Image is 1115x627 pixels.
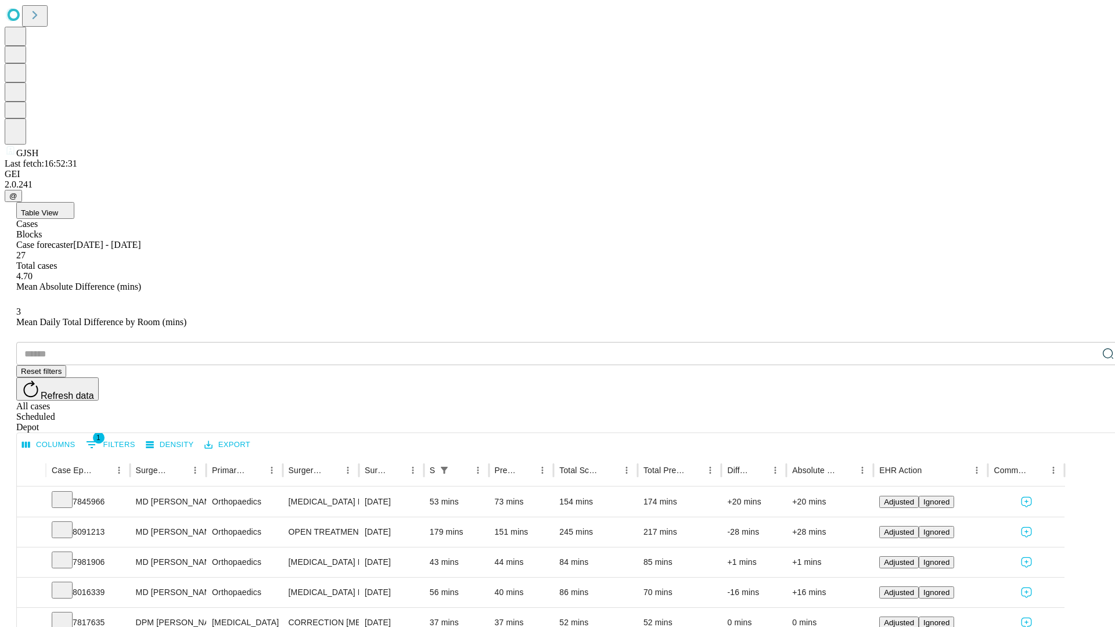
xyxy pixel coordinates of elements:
[430,547,483,577] div: 43 mins
[919,586,954,599] button: Ignored
[212,578,276,607] div: Orthopaedics
[884,558,914,567] span: Adjusted
[559,578,632,607] div: 86 mins
[52,487,124,517] div: 7845966
[9,192,17,200] span: @
[16,240,73,250] span: Case forecaster
[21,367,62,376] span: Reset filters
[5,158,77,168] span: Last fetch: 16:52:31
[879,496,919,508] button: Adjusted
[727,517,780,547] div: -28 mins
[247,462,264,478] button: Sort
[643,547,716,577] div: 85 mins
[643,517,716,547] div: 217 mins
[518,462,534,478] button: Sort
[884,618,914,627] span: Adjusted
[792,547,868,577] div: +1 mins
[136,487,200,517] div: MD [PERSON_NAME] [PERSON_NAME]
[5,179,1110,190] div: 2.0.241
[495,487,548,517] div: 73 mins
[389,462,405,478] button: Sort
[212,466,246,475] div: Primary Service
[430,578,483,607] div: 56 mins
[559,547,632,577] div: 84 mins
[289,578,353,607] div: [MEDICAL_DATA] RELEASE
[1029,462,1045,478] button: Sort
[212,487,276,517] div: Orthopaedics
[52,466,93,475] div: Case Epic Id
[289,487,353,517] div: [MEDICAL_DATA] MEDIAL OR LATERAL MENISCECTOMY
[727,466,750,475] div: Difference
[436,462,452,478] div: 1 active filter
[23,492,40,513] button: Expand
[495,547,548,577] div: 44 mins
[727,487,780,517] div: +20 mins
[16,307,21,316] span: 3
[16,250,26,260] span: 27
[923,588,949,597] span: Ignored
[16,282,141,291] span: Mean Absolute Difference (mins)
[212,547,276,577] div: Orthopaedics
[5,190,22,202] button: @
[884,588,914,597] span: Adjusted
[792,466,837,475] div: Absolute Difference
[365,547,418,577] div: [DATE]
[436,462,452,478] button: Show filters
[289,466,322,475] div: Surgery Name
[923,528,949,536] span: Ignored
[559,487,632,517] div: 154 mins
[16,202,74,219] button: Table View
[19,436,78,454] button: Select columns
[171,462,187,478] button: Sort
[919,526,954,538] button: Ignored
[838,462,854,478] button: Sort
[289,517,353,547] div: OPEN TREATMENT [MEDICAL_DATA]
[16,148,38,158] span: GJSH
[323,462,340,478] button: Sort
[21,208,58,217] span: Table View
[792,517,868,547] div: +28 mins
[136,517,200,547] div: MD [PERSON_NAME] [PERSON_NAME]
[143,436,197,454] button: Density
[41,391,94,401] span: Refresh data
[602,462,618,478] button: Sort
[923,558,949,567] span: Ignored
[365,517,418,547] div: [DATE]
[83,435,138,454] button: Show filters
[884,528,914,536] span: Adjusted
[643,487,716,517] div: 174 mins
[454,462,470,478] button: Sort
[187,462,203,478] button: Menu
[5,169,1110,179] div: GEI
[405,462,421,478] button: Menu
[534,462,551,478] button: Menu
[727,578,780,607] div: -16 mins
[854,462,871,478] button: Menu
[136,578,200,607] div: MD [PERSON_NAME] [PERSON_NAME]
[52,517,124,547] div: 8091213
[767,462,783,478] button: Menu
[792,487,868,517] div: +20 mins
[73,240,141,250] span: [DATE] - [DATE]
[884,498,914,506] span: Adjusted
[340,462,356,478] button: Menu
[470,462,486,478] button: Menu
[559,466,601,475] div: Total Scheduled Duration
[559,517,632,547] div: 245 mins
[430,466,435,475] div: Scheduled In Room Duration
[365,487,418,517] div: [DATE]
[136,547,200,577] div: MD [PERSON_NAME] [PERSON_NAME]
[686,462,702,478] button: Sort
[23,522,40,543] button: Expand
[643,578,716,607] div: 70 mins
[879,466,922,475] div: EHR Action
[879,556,919,568] button: Adjusted
[16,271,33,281] span: 4.70
[16,377,99,401] button: Refresh data
[16,365,66,377] button: Reset filters
[430,487,483,517] div: 53 mins
[365,578,418,607] div: [DATE]
[52,578,124,607] div: 8016339
[495,517,548,547] div: 151 mins
[919,496,954,508] button: Ignored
